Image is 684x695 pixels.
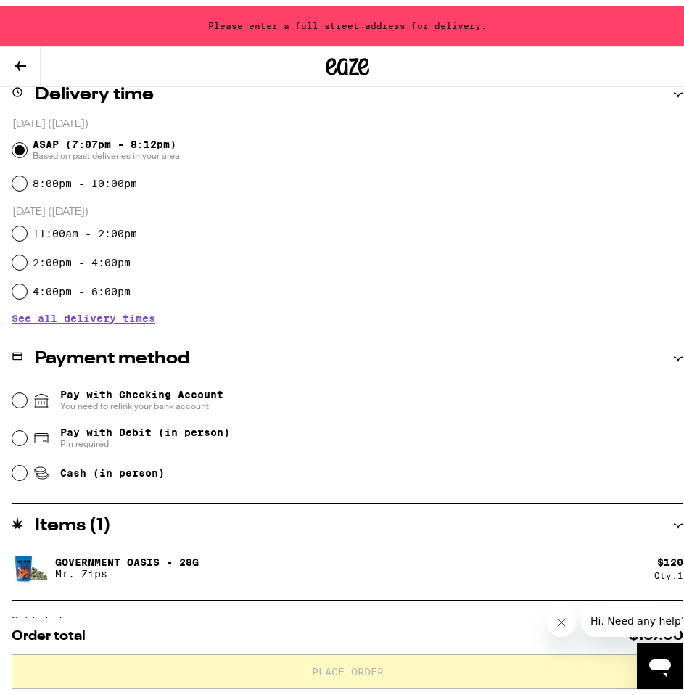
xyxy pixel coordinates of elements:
iframe: Message from company [582,599,683,631]
div: Subtotal [12,609,74,620]
h2: Delivery time [35,81,154,98]
p: Mr. Zips [55,562,199,574]
h2: Items ( 1 ) [35,511,111,529]
span: ASAP (7:07pm - 8:12pm) [33,133,180,156]
span: Based on past deliveries in your area [33,144,180,156]
div: $ 120 [657,551,683,562]
span: Pay with Checking Account [60,383,223,406]
p: [DATE] ([DATE]) [12,200,683,213]
label: 11:00am - 2:00pm [33,222,137,234]
span: You need to relink your bank account [60,395,223,406]
span: Pay with Debit (in person) [60,421,230,432]
span: Place Order [312,661,384,671]
span: Pin required [60,432,230,444]
img: Government Oasis - 28g [12,546,52,579]
iframe: Button to launch messaging window [637,637,683,683]
label: 8:00pm - 10:00pm [33,172,137,184]
span: Cash (in person) [60,461,165,473]
iframe: Close message [547,602,576,631]
label: 4:00pm - 6:00pm [33,280,131,292]
label: 2:00pm - 4:00pm [33,251,131,263]
span: Order total [12,624,86,637]
button: See all delivery times [12,308,155,318]
p: [DATE] ([DATE]) [12,112,683,126]
h2: Payment method [35,345,189,362]
p: Government Oasis - 28g [55,551,199,562]
button: Place Order [12,649,683,683]
div: Qty: 1 [654,565,683,575]
span: Hi. Need any help? [9,10,104,22]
